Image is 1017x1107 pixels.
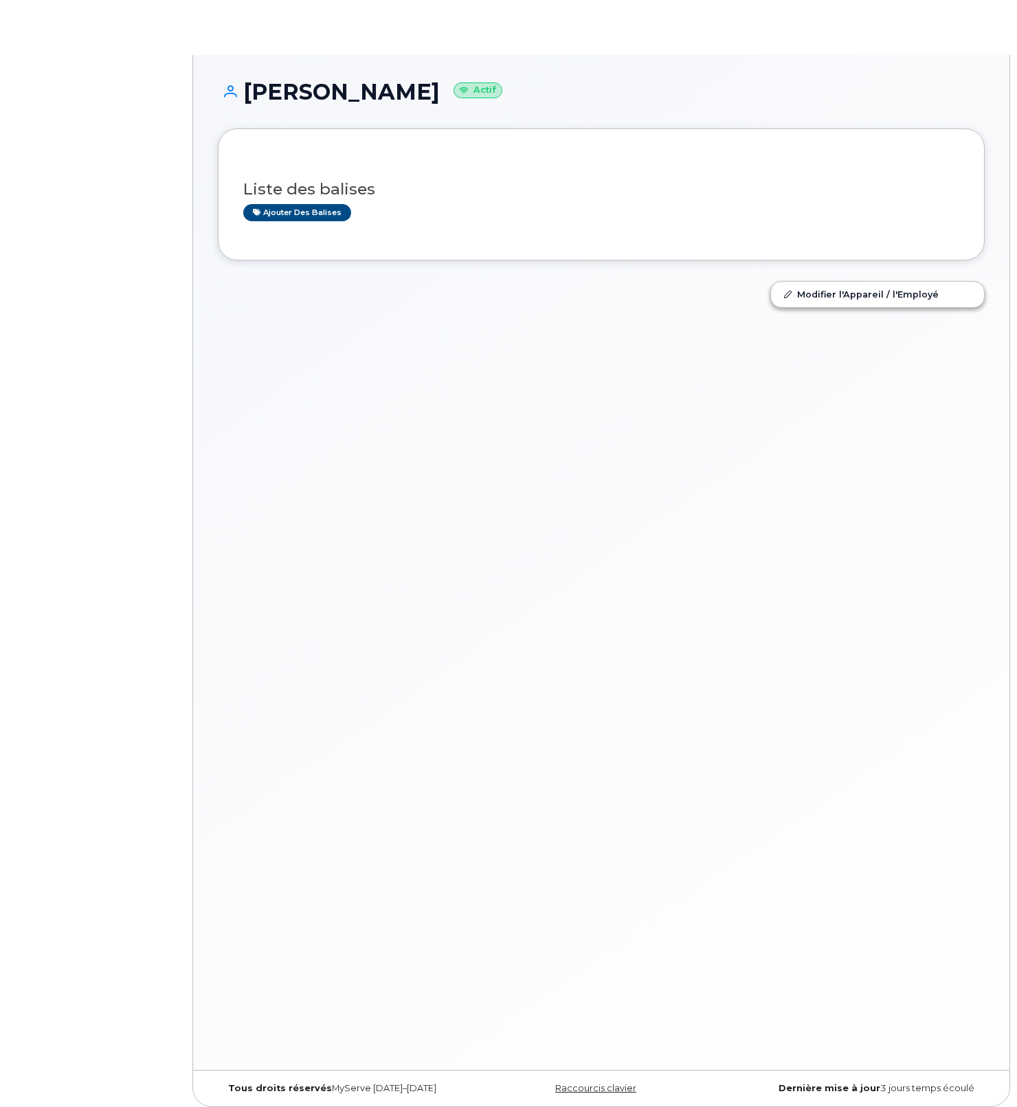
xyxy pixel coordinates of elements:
[555,1083,636,1093] a: Raccourcis clavier
[771,282,984,306] a: Modifier l'Appareil / l'Employé
[228,1083,332,1093] strong: Tous droits réservés
[218,1083,473,1094] div: MyServe [DATE]–[DATE]
[218,80,985,104] h1: [PERSON_NAME]
[243,181,959,198] h3: Liste des balises
[729,1083,985,1094] div: 3 jours temps écoulé
[779,1083,880,1093] strong: Dernière mise à jour
[454,82,502,98] small: Actif
[243,204,351,221] a: Ajouter des balises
